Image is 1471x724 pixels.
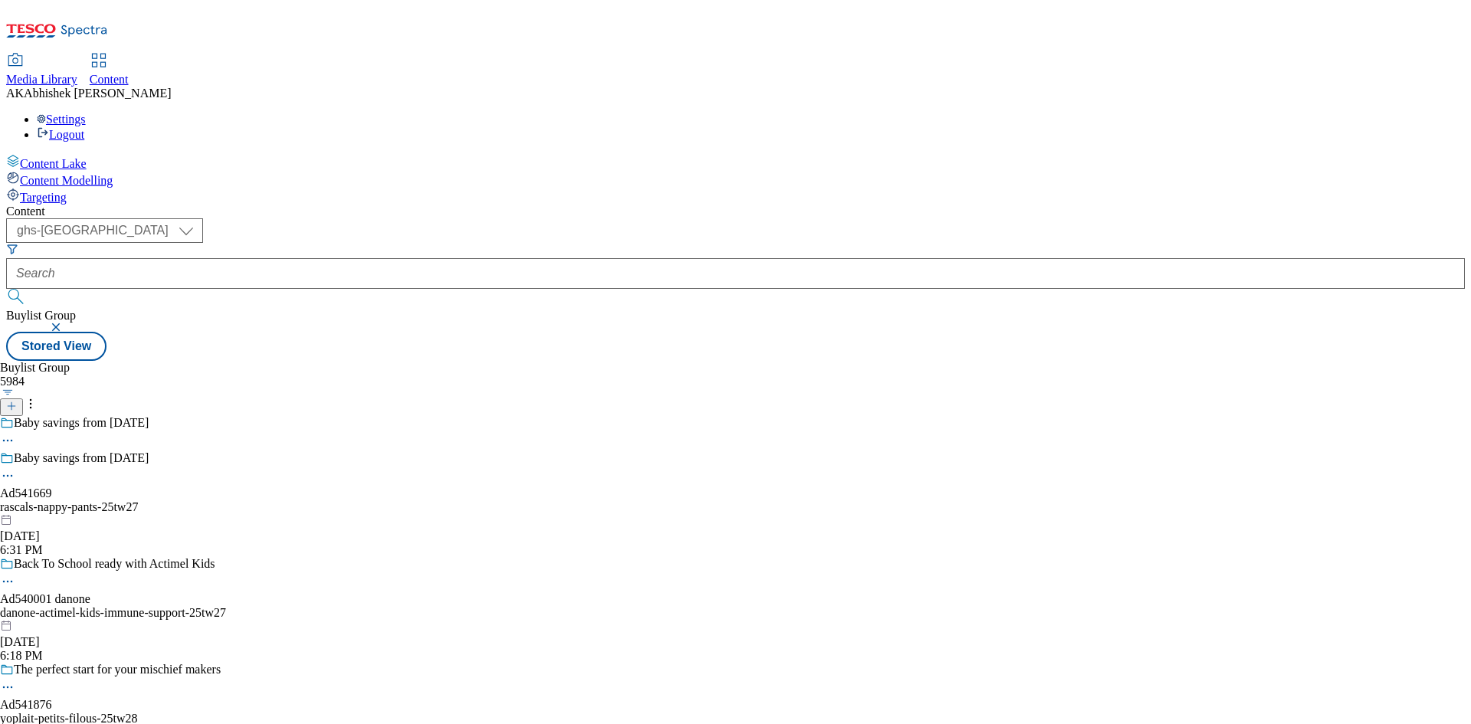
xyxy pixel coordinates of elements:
span: Targeting [20,191,67,204]
div: Baby savings from [DATE] [14,416,149,430]
span: Content [90,73,129,86]
div: Baby savings from [DATE] [14,451,149,465]
a: Content Modelling [6,171,1465,188]
span: Abhishek [PERSON_NAME] [24,87,171,100]
a: Settings [37,113,86,126]
span: Buylist Group [6,309,76,322]
span: Media Library [6,73,77,86]
span: Content Modelling [20,174,113,187]
div: Back To School ready with Actimel Kids [14,557,215,571]
a: Content [90,54,129,87]
span: AK [6,87,24,100]
svg: Search Filters [6,243,18,255]
a: Media Library [6,54,77,87]
div: The perfect start for your mischief makers [14,663,221,676]
div: Content [6,205,1465,218]
a: Content Lake [6,154,1465,171]
button: Stored View [6,332,106,361]
input: Search [6,258,1465,289]
a: Logout [37,128,84,141]
span: Content Lake [20,157,87,170]
a: Targeting [6,188,1465,205]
